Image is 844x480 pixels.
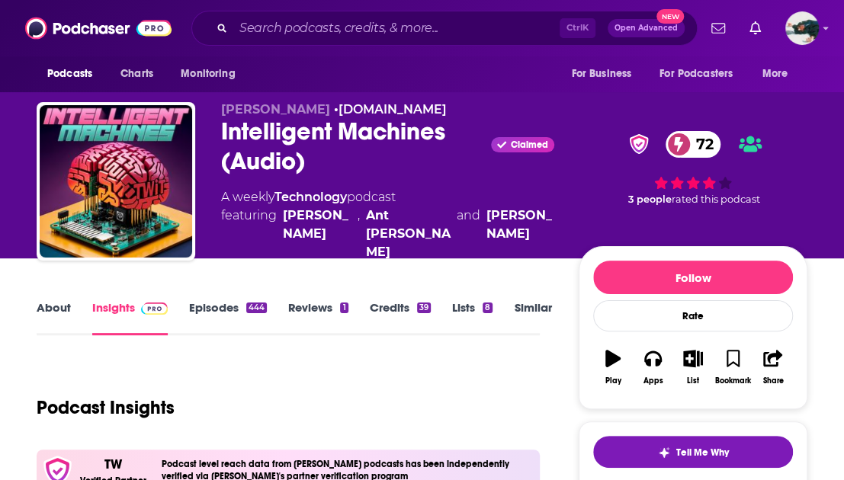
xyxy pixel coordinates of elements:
span: 3 people [628,194,672,205]
span: Ctrl K [560,18,595,38]
a: Charts [111,59,162,88]
button: open menu [37,59,112,88]
span: 72 [681,131,721,158]
button: List [673,340,713,395]
h1: Podcast Insights [37,396,175,419]
div: Ant [PERSON_NAME] [365,206,450,261]
div: 8 [483,302,493,313]
button: Open AdvancedNew [608,19,685,37]
a: Show notifications dropdown [743,15,767,41]
span: rated this podcast [672,194,760,205]
button: Bookmark [713,340,753,395]
span: Charts [120,63,153,85]
button: open menu [650,59,755,88]
a: Reviews1 [288,300,348,335]
a: Lists8 [452,300,493,335]
p: TW [104,456,122,472]
div: Search podcasts, credits, & more... [191,11,698,46]
a: About [37,300,71,335]
button: open menu [560,59,650,88]
span: Open Advanced [615,24,678,32]
a: 72 [666,131,721,158]
span: and [457,206,480,261]
a: Technology [274,190,347,204]
a: Episodes444 [189,300,267,335]
img: Podchaser Pro [141,302,168,315]
span: , [357,206,359,261]
button: Play [593,340,633,395]
a: [DOMAIN_NAME] [339,102,447,117]
button: Show profile menu [785,11,819,45]
a: Credits39 [370,300,431,335]
span: Monitoring [181,63,235,85]
button: open menu [170,59,255,88]
div: Share [762,376,783,386]
a: Jeff Jarvis [486,206,554,261]
span: More [762,63,788,85]
span: Tell Me Why [676,446,729,459]
div: List [687,376,699,386]
a: Similar [514,300,551,335]
span: Logged in as fsg.publicity [785,11,819,45]
span: Podcasts [47,63,92,85]
input: Search podcasts, credits, & more... [233,16,560,40]
a: Show notifications dropdown [705,15,731,41]
button: tell me why sparkleTell Me Why [593,436,793,468]
span: For Business [571,63,631,85]
span: For Podcasters [659,63,733,85]
div: verified Badge72 3 peoplerated this podcast [579,102,807,234]
div: Play [605,376,621,386]
img: User Profile [785,11,819,45]
div: Rate [593,300,793,331]
div: 39 [417,302,431,313]
img: verified Badge [624,134,653,154]
img: Intelligent Machines (Audio) [40,105,192,258]
div: Bookmark [715,376,751,386]
img: tell me why sparkle [658,446,670,459]
a: InsightsPodchaser Pro [92,300,168,335]
button: open menu [752,59,807,88]
span: • [334,102,447,117]
img: Podchaser - Follow, Share and Rate Podcasts [25,14,172,43]
div: A weekly podcast [221,188,554,261]
span: [PERSON_NAME] [221,102,330,117]
span: featuring [221,206,554,261]
div: Apps [643,376,663,386]
button: Apps [633,340,672,395]
span: Claimed [511,141,548,149]
span: New [656,9,684,24]
button: Follow [593,261,793,294]
div: 444 [246,302,267,313]
a: Leo Laporte [283,206,351,261]
div: 1 [340,302,348,313]
button: Share [753,340,793,395]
